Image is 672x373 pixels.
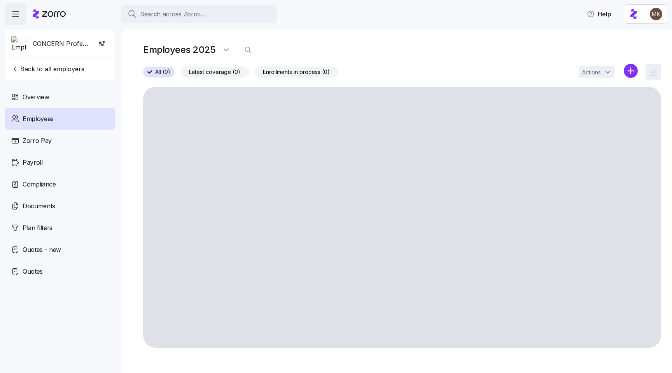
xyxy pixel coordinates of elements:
span: Plan filters [23,223,52,233]
span: Employees [23,114,54,124]
a: Quotes - new [5,239,115,260]
span: Quotes - new [23,245,61,255]
span: CONCERN Professional Services [33,39,89,49]
button: Actions [579,66,614,78]
span: Documents [23,201,55,211]
span: Quotes [23,267,43,276]
a: Zorro Pay [5,130,115,151]
span: Search across Zorro... [140,9,204,19]
a: Plan filters [5,217,115,239]
span: Overview [23,92,49,102]
a: Payroll [5,151,115,173]
span: Payroll [23,158,43,167]
svg: add icon [624,64,638,78]
span: Actions [582,70,601,75]
span: All (0) [155,67,170,77]
span: Latest coverage (0) [189,67,240,77]
img: 5ab780eebedb11a070f00e4a129a1a32 [650,8,662,20]
a: Documents [5,195,115,217]
span: Zorro Pay [23,136,52,146]
a: Quotes [5,260,115,282]
span: Help [587,9,611,19]
span: Compliance [23,179,56,189]
a: Employees [5,108,115,130]
a: Compliance [5,173,115,195]
span: Enrollments in process (0) [263,67,330,77]
button: Search across Zorro... [121,5,277,23]
img: Employer logo [11,36,26,52]
h1: Employees 2025 [143,44,215,56]
a: Overview [5,86,115,108]
button: Help [581,6,618,22]
button: Back to all employers [8,61,87,77]
span: Back to all employers [11,64,84,74]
